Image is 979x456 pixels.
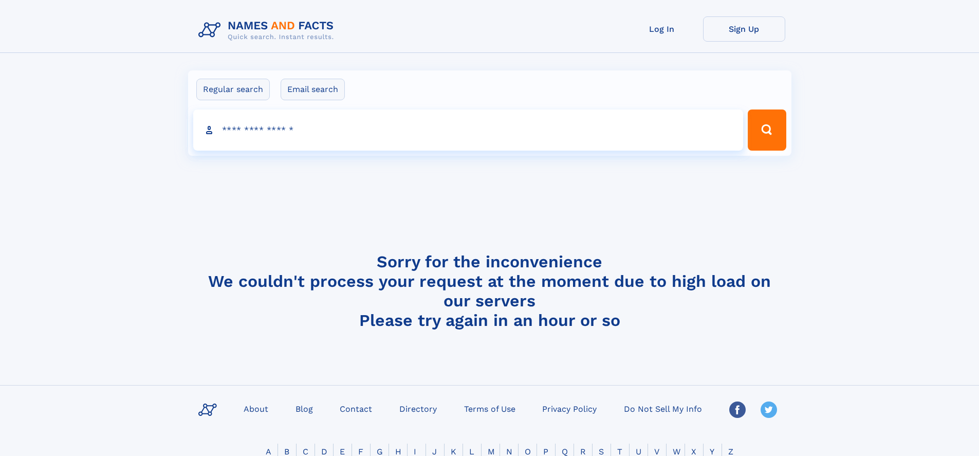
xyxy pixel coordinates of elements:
input: search input [193,110,744,151]
label: Email search [281,79,345,100]
label: Regular search [196,79,270,100]
a: Sign Up [703,16,785,42]
img: Twitter [761,402,777,418]
a: Directory [395,401,441,416]
a: Log In [621,16,703,42]
a: Privacy Policy [538,401,601,416]
button: Search Button [748,110,786,151]
a: Blog [291,401,317,416]
img: Facebook [729,402,746,418]
a: Terms of Use [460,401,520,416]
a: Do Not Sell My Info [620,401,706,416]
img: Logo Names and Facts [194,16,342,44]
a: Contact [336,401,376,416]
h4: Sorry for the inconvenience We couldn't process your request at the moment due to high load on ou... [194,252,785,330]
a: About [239,401,272,416]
